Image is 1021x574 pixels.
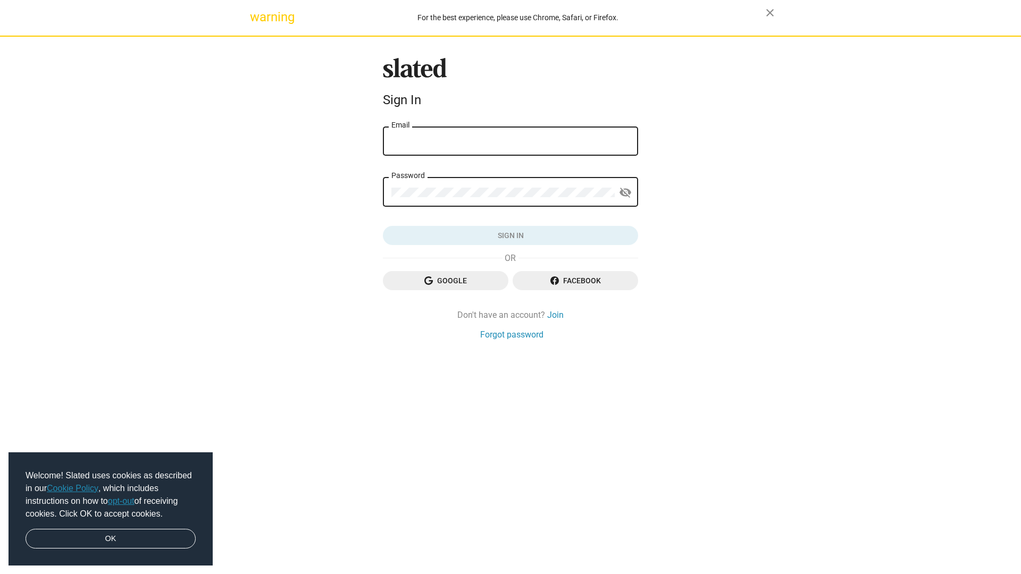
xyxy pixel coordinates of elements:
mat-icon: warning [250,11,263,23]
div: Sign In [383,92,638,107]
span: Facebook [521,271,630,290]
a: Forgot password [480,329,543,340]
button: Facebook [513,271,638,290]
mat-icon: visibility_off [619,184,632,201]
a: dismiss cookie message [26,529,196,549]
span: Welcome! Slated uses cookies as described in our , which includes instructions on how to of recei... [26,469,196,520]
div: Don't have an account? [383,309,638,320]
button: Show password [615,182,636,204]
sl-branding: Sign In [383,58,638,112]
button: Google [383,271,508,290]
a: Join [547,309,564,320]
div: cookieconsent [9,452,213,566]
span: Google [391,271,500,290]
a: opt-out [108,496,135,505]
div: For the best experience, please use Chrome, Safari, or Firefox. [270,11,766,25]
mat-icon: close [764,6,776,19]
a: Cookie Policy [47,484,98,493]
